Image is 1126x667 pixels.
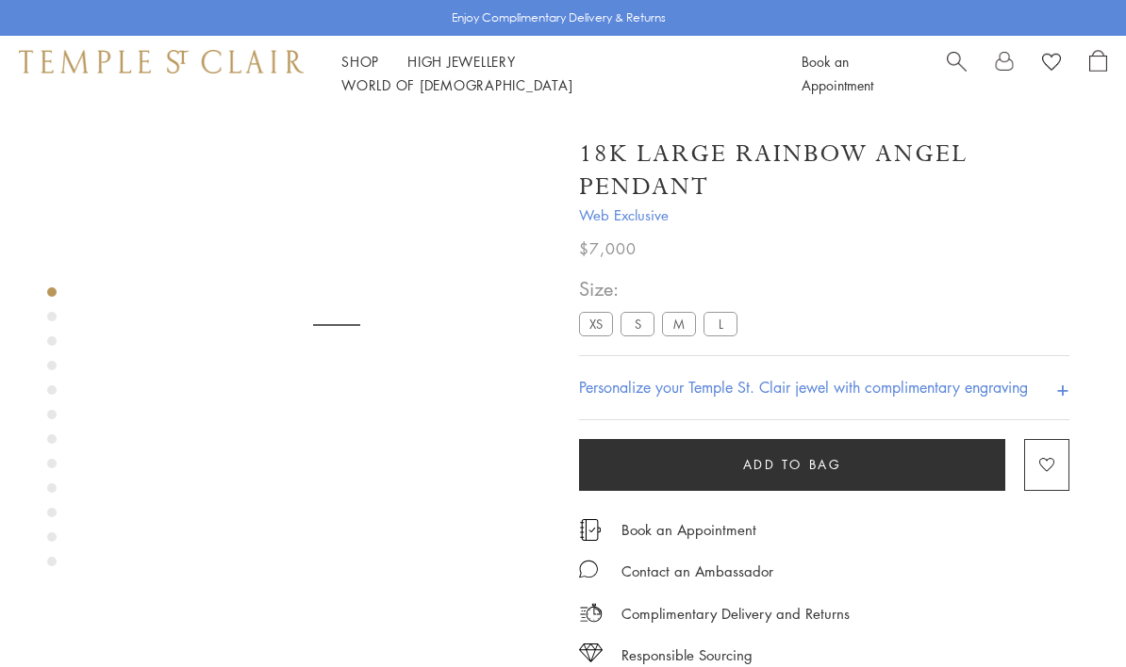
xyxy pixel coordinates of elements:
h1: 18K Large Rainbow Angel Pendant [579,138,1069,203]
a: Open Shopping Bag [1089,50,1107,97]
img: icon_appointment.svg [579,519,602,541]
span: $7,000 [579,236,637,261]
img: Temple St. Clair [19,50,304,73]
label: XS [579,312,613,335]
a: Book an Appointment [621,519,756,540]
h4: + [1056,370,1069,405]
a: ShopShop [341,52,379,71]
span: Add to bag [743,454,842,475]
h4: Personalize your Temple St. Clair jewel with complimentary engraving [579,376,1028,399]
a: Search [947,50,967,97]
a: View Wishlist [1042,50,1061,78]
iframe: Gorgias live chat messenger [1032,578,1107,648]
span: Size: [579,273,745,304]
p: Complimentary Delivery and Returns [621,602,850,626]
a: World of [DEMOGRAPHIC_DATA]World of [DEMOGRAPHIC_DATA] [341,75,572,94]
img: icon_delivery.svg [579,601,603,625]
span: Web Exclusive [579,203,1069,227]
button: Add to bag [579,439,1005,491]
div: Product gallery navigation [47,283,57,581]
img: MessageIcon-01_2.svg [579,560,598,578]
a: Book an Appointment [802,52,873,94]
nav: Main navigation [341,50,759,97]
div: Contact an Ambassador [621,560,773,583]
a: High JewelleryHigh Jewellery [407,52,516,71]
label: L [704,312,737,335]
div: Responsible Sourcing [621,643,753,667]
p: Enjoy Complimentary Delivery & Returns [452,8,666,27]
label: S [621,312,654,335]
label: M [662,312,696,335]
img: icon_sourcing.svg [579,643,603,662]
